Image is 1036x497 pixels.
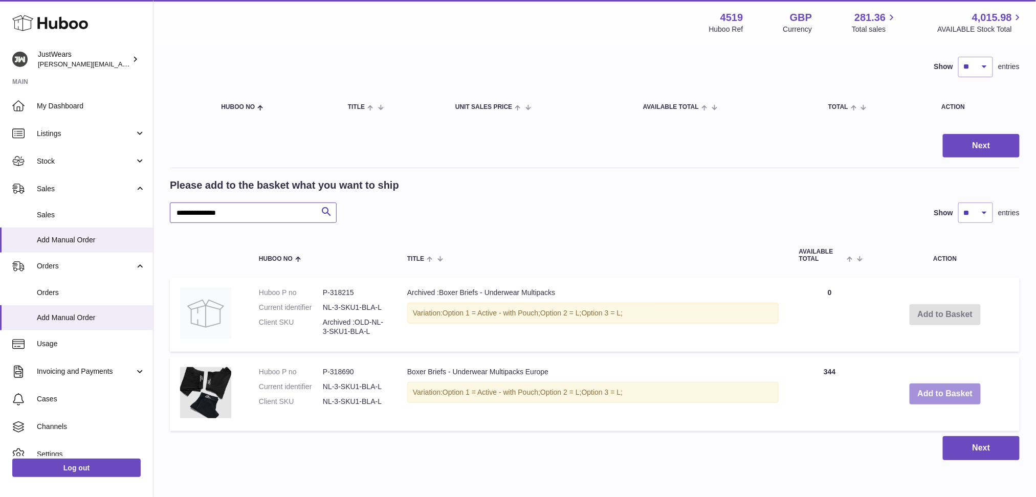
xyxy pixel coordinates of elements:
span: Channels [37,422,145,432]
span: 281.36 [854,11,886,25]
span: [PERSON_NAME][EMAIL_ADDRESS][DOMAIN_NAME] [38,60,205,68]
strong: GBP [790,11,812,25]
span: Option 2 = L; [540,309,582,317]
button: Next [943,436,1020,460]
img: Archived :Boxer Briefs - Underwear Multipacks [180,288,231,339]
button: Add to Basket [910,383,981,404]
span: entries [998,62,1020,72]
dt: Client SKU [259,318,323,337]
span: Option 3 = L; [582,309,623,317]
dd: P-318690 [323,367,387,377]
dt: Huboo P no [259,288,323,298]
dd: NL-3-SKU1-BLA-L [323,382,387,392]
img: Boxer Briefs - Underwear Multipacks Europe [180,367,231,418]
div: Huboo Ref [709,25,743,34]
dd: NL-3-SKU1-BLA-L [323,397,387,406]
td: Archived :Boxer Briefs - Underwear Multipacks [397,278,789,352]
span: Listings [37,129,135,139]
span: Sales [37,210,145,220]
a: 4,015.98 AVAILABLE Stock Total [937,11,1024,34]
dt: Current identifier [259,382,323,392]
div: Variation: [407,303,779,324]
span: Total sales [852,25,897,34]
dt: Client SKU [259,397,323,406]
span: Option 2 = L; [540,388,582,396]
span: AVAILABLE Total [799,248,845,262]
div: Variation: [407,382,779,403]
dd: NL-3-SKU1-BLA-L [323,303,387,312]
span: Add Manual Order [37,235,145,245]
h2: Please add to the basket what you want to ship [170,178,399,192]
div: Action [941,104,1009,110]
img: josh@just-wears.com [12,52,28,67]
dt: Huboo P no [259,367,323,377]
span: Total [828,104,848,110]
strong: 4519 [720,11,743,25]
span: Orders [37,261,135,271]
span: AVAILABLE Stock Total [937,25,1024,34]
th: Action [871,238,1020,272]
dd: P-318215 [323,288,387,298]
span: My Dashboard [37,101,145,111]
span: Add Manual Order [37,313,145,323]
span: Option 1 = Active - with Pouch; [443,388,540,396]
span: Huboo no [259,256,293,262]
dt: Current identifier [259,303,323,312]
span: Orders [37,288,145,298]
span: Stock [37,156,135,166]
span: Option 3 = L; [582,388,623,396]
td: 344 [789,357,871,431]
td: Boxer Briefs - Underwear Multipacks Europe [397,357,789,431]
span: Usage [37,339,145,349]
span: Cases [37,394,145,404]
dd: Archived :OLD-NL-3-SKU1-BLA-L [323,318,387,337]
span: Sales [37,184,135,194]
a: Log out [12,459,141,477]
span: Invoicing and Payments [37,367,135,376]
div: JustWears [38,50,130,69]
div: Currency [783,25,812,34]
button: Next [943,134,1020,158]
a: 281.36 Total sales [852,11,897,34]
span: Option 1 = Active - with Pouch; [443,309,540,317]
label: Show [934,208,953,218]
span: Huboo no [221,104,255,110]
span: AVAILABLE Total [643,104,699,110]
span: Unit Sales Price [455,104,512,110]
span: entries [998,208,1020,218]
span: Title [348,104,365,110]
label: Show [934,62,953,72]
td: 0 [789,278,871,352]
span: Title [407,256,424,262]
span: 4,015.98 [972,11,1012,25]
span: Settings [37,449,145,459]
